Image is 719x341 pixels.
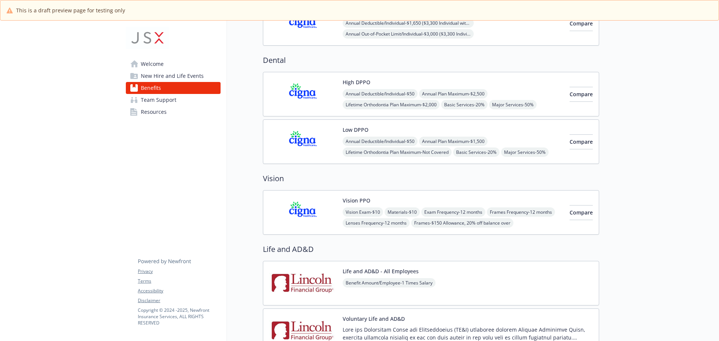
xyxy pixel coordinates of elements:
a: New Hire and Life Events [126,70,221,82]
span: Welcome [141,58,164,70]
a: Welcome [126,58,221,70]
span: Major Services - 50% [501,147,549,157]
h2: Dental [263,55,599,66]
span: Compare [570,138,593,145]
a: Resources [126,106,221,118]
span: Annual Deductible/Individual - $50 [343,137,418,146]
span: Compare [570,20,593,27]
span: Major Services - 50% [489,100,537,109]
span: Materials - $10 [385,207,420,217]
span: Lenses Frequency - 12 months [343,218,410,228]
img: CIGNA carrier logo [269,7,337,39]
a: Benefits [126,82,221,94]
span: Vision Exam - $10 [343,207,383,217]
span: Compare [570,91,593,98]
span: Lifetime Orthodontia Plan Maximum - $2,000 [343,100,440,109]
span: Annual Out-of-Pocket Limit/Individual - $3,000 ($3,300 Individual within a family) [343,29,474,39]
button: Vision PPO [343,197,370,204]
button: Voluntary Life and AD&D [343,315,405,323]
h2: Vision [263,173,599,184]
a: Disclaimer [138,297,220,304]
span: Team Support [141,94,176,106]
a: Terms [138,278,220,284]
a: Accessibility [138,287,220,294]
span: Annual Plan Maximum - $2,500 [419,89,488,98]
button: Compare [570,205,593,220]
span: Benefit Amount/Employee - 1 Times Salary [343,278,436,287]
span: Exam Frequency - 12 months [421,207,485,217]
span: Annual Deductible/Individual - $1,650 ($3,300 Individual within a family) [343,18,474,28]
span: Annual Plan Maximum - $1,500 [419,137,488,146]
button: High DPPO [343,78,370,86]
button: Life and AD&D - All Employees [343,267,419,275]
span: Basic Services - 20% [453,147,500,157]
span: Resources [141,106,167,118]
span: Annual Deductible/Individual - $50 [343,89,418,98]
p: Copyright © 2024 - 2025 , Newfront Insurance Services, ALL RIGHTS RESERVED [138,307,220,326]
span: Lifetime Orthodontia Plan Maximum - Not Covered [343,147,452,157]
a: Privacy [138,268,220,275]
img: CIGNA carrier logo [269,78,337,110]
span: Benefits [141,82,161,94]
button: Compare [570,16,593,31]
a: Team Support [126,94,221,106]
span: Frames Frequency - 12 months [487,207,555,217]
span: This is a draft preview page for testing only [16,6,125,14]
span: Frames - $150 Allowance, 20% off balance over [411,218,513,228]
button: Compare [570,134,593,149]
button: Compare [570,87,593,102]
span: New Hire and Life Events [141,70,204,82]
img: CIGNA carrier logo [269,126,337,158]
button: Low DPPO [343,126,368,134]
span: Basic Services - 20% [441,100,488,109]
img: Lincoln Financial Group carrier logo [269,267,337,299]
img: CIGNA carrier logo [269,197,337,228]
span: Compare [570,209,593,216]
h2: Life and AD&D [263,244,599,255]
